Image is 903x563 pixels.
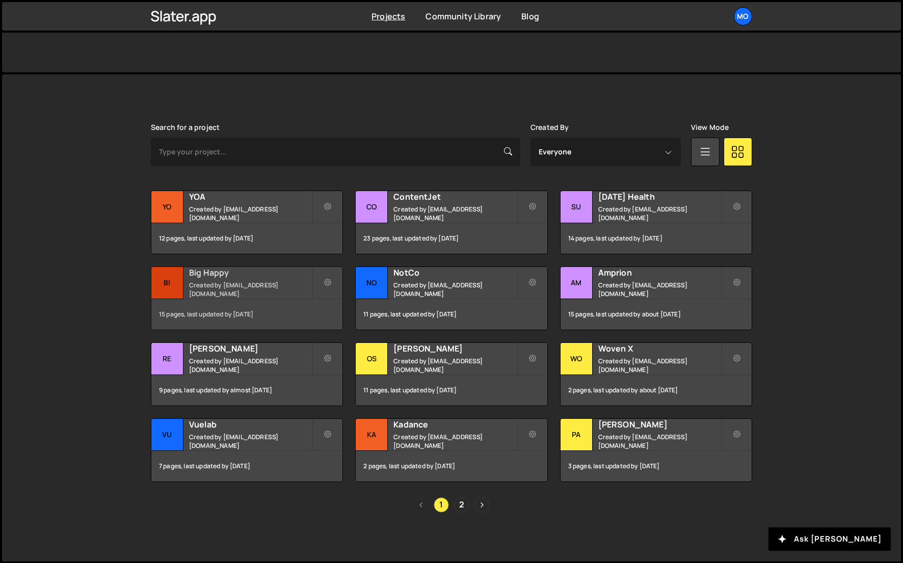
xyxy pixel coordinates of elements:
[355,342,547,406] a: Os [PERSON_NAME] Created by [EMAIL_ADDRESS][DOMAIN_NAME] 11 pages, last updated by [DATE]
[560,342,752,406] a: Wo Woven X Created by [EMAIL_ADDRESS][DOMAIN_NAME] 2 pages, last updated by about [DATE]
[151,497,752,513] div: Pagination
[393,357,516,374] small: Created by [EMAIL_ADDRESS][DOMAIN_NAME]
[356,343,388,375] div: Os
[356,299,547,330] div: 11 pages, last updated by [DATE]
[598,267,721,278] h2: Amprion
[560,191,752,254] a: Su [DATE] Health Created by [EMAIL_ADDRESS][DOMAIN_NAME] 14 pages, last updated by [DATE]
[355,418,547,482] a: Ka Kadance Created by [EMAIL_ADDRESS][DOMAIN_NAME] 2 pages, last updated by [DATE]
[561,419,593,451] div: Pa
[151,418,343,482] a: Vu Vuelab Created by [EMAIL_ADDRESS][DOMAIN_NAME] 7 pages, last updated by [DATE]
[189,433,312,450] small: Created by [EMAIL_ADDRESS][DOMAIN_NAME]
[561,191,593,223] div: Su
[454,497,469,513] a: Page 2
[530,123,569,131] label: Created By
[560,266,752,330] a: Am Amprion Created by [EMAIL_ADDRESS][DOMAIN_NAME] 15 pages, last updated by about [DATE]
[189,191,312,202] h2: YOA
[561,451,752,481] div: 3 pages, last updated by [DATE]
[151,419,183,451] div: Vu
[474,497,490,513] a: Next page
[393,433,516,450] small: Created by [EMAIL_ADDRESS][DOMAIN_NAME]
[561,267,593,299] div: Am
[356,191,388,223] div: Co
[598,191,721,202] h2: [DATE] Health
[356,451,547,481] div: 2 pages, last updated by [DATE]
[561,299,752,330] div: 15 pages, last updated by about [DATE]
[151,451,342,481] div: 7 pages, last updated by [DATE]
[151,138,520,166] input: Type your project...
[189,357,312,374] small: Created by [EMAIL_ADDRESS][DOMAIN_NAME]
[426,11,501,22] a: Community Library
[561,343,593,375] div: Wo
[393,191,516,202] h2: ContentJet
[189,419,312,430] h2: Vuelab
[598,433,721,450] small: Created by [EMAIL_ADDRESS][DOMAIN_NAME]
[691,123,729,131] label: View Mode
[356,223,547,254] div: 23 pages, last updated by [DATE]
[189,267,312,278] h2: Big Happy
[189,205,312,222] small: Created by [EMAIL_ADDRESS][DOMAIN_NAME]
[598,205,721,222] small: Created by [EMAIL_ADDRESS][DOMAIN_NAME]
[393,205,516,222] small: Created by [EMAIL_ADDRESS][DOMAIN_NAME]
[393,419,516,430] h2: Kadance
[356,267,388,299] div: No
[561,375,752,406] div: 2 pages, last updated by about [DATE]
[598,357,721,374] small: Created by [EMAIL_ADDRESS][DOMAIN_NAME]
[151,342,343,406] a: Re [PERSON_NAME] Created by [EMAIL_ADDRESS][DOMAIN_NAME] 9 pages, last updated by almost [DATE]
[151,375,342,406] div: 9 pages, last updated by almost [DATE]
[189,343,312,354] h2: [PERSON_NAME]
[355,191,547,254] a: Co ContentJet Created by [EMAIL_ADDRESS][DOMAIN_NAME] 23 pages, last updated by [DATE]
[521,11,539,22] a: Blog
[151,267,183,299] div: Bi
[393,281,516,298] small: Created by [EMAIL_ADDRESS][DOMAIN_NAME]
[371,11,405,22] a: Projects
[151,299,342,330] div: 15 pages, last updated by [DATE]
[598,343,721,354] h2: Woven X
[151,266,343,330] a: Bi Big Happy Created by [EMAIL_ADDRESS][DOMAIN_NAME] 15 pages, last updated by [DATE]
[355,266,547,330] a: No NotCo Created by [EMAIL_ADDRESS][DOMAIN_NAME] 11 pages, last updated by [DATE]
[151,123,220,131] label: Search for a project
[356,419,388,451] div: Ka
[356,375,547,406] div: 11 pages, last updated by [DATE]
[151,191,343,254] a: YO YOA Created by [EMAIL_ADDRESS][DOMAIN_NAME] 12 pages, last updated by [DATE]
[734,7,752,25] a: Mo
[189,281,312,298] small: Created by [EMAIL_ADDRESS][DOMAIN_NAME]
[598,281,721,298] small: Created by [EMAIL_ADDRESS][DOMAIN_NAME]
[561,223,752,254] div: 14 pages, last updated by [DATE]
[393,267,516,278] h2: NotCo
[768,527,891,551] button: Ask [PERSON_NAME]
[151,191,183,223] div: YO
[560,418,752,482] a: Pa [PERSON_NAME] Created by [EMAIL_ADDRESS][DOMAIN_NAME] 3 pages, last updated by [DATE]
[393,343,516,354] h2: [PERSON_NAME]
[151,223,342,254] div: 12 pages, last updated by [DATE]
[598,419,721,430] h2: [PERSON_NAME]
[151,343,183,375] div: Re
